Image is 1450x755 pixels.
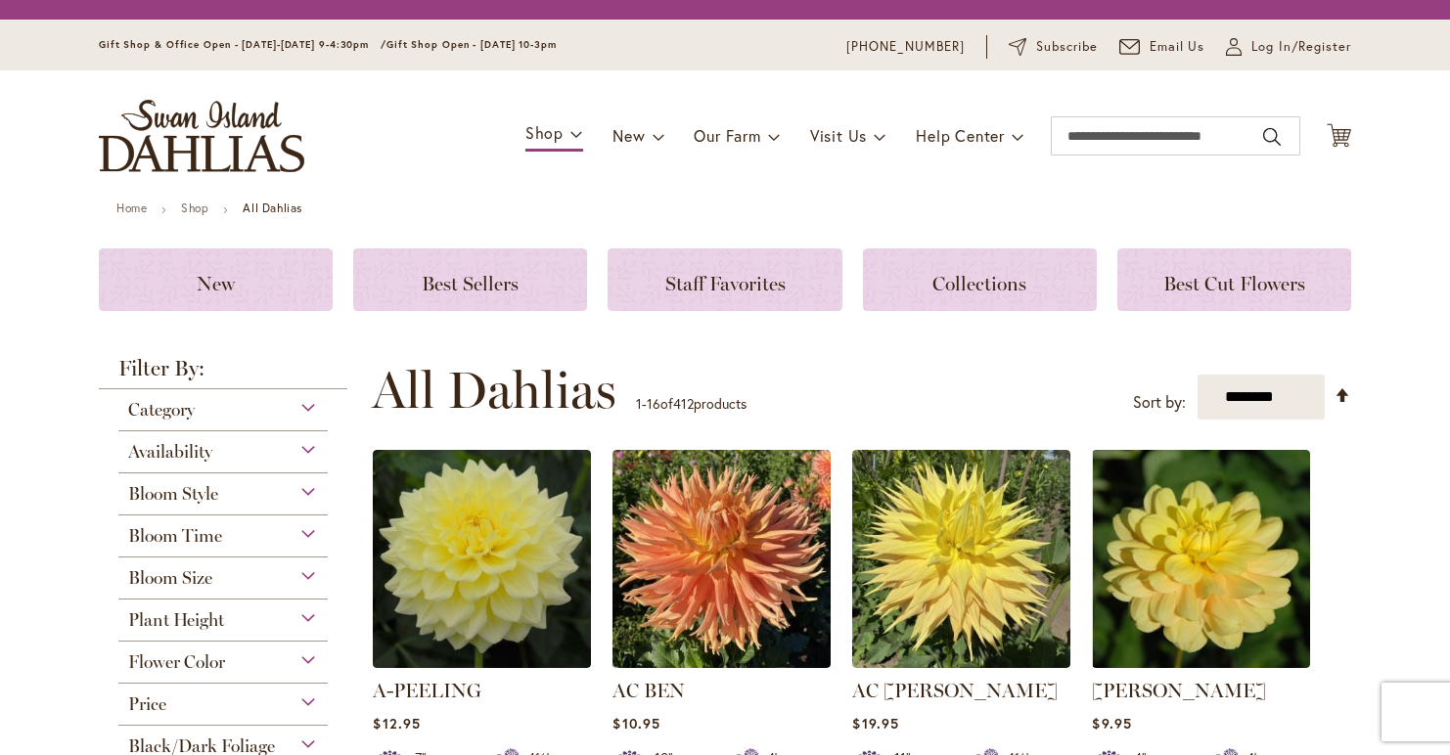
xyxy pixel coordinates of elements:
span: $10.95 [612,714,659,733]
a: Best Sellers [353,248,587,311]
span: Email Us [1150,37,1205,57]
strong: All Dahlias [243,200,302,215]
span: Staff Favorites [665,272,786,295]
a: store logo [99,100,304,172]
img: AC Jeri [852,450,1070,668]
strong: Filter By: [99,358,347,389]
span: Collections [932,272,1026,295]
span: Availability [128,441,212,463]
span: Gift Shop & Office Open - [DATE]-[DATE] 9-4:30pm / [99,38,386,51]
span: Price [128,693,166,715]
a: Log In/Register [1226,37,1351,57]
a: Email Us [1119,37,1205,57]
span: Best Sellers [422,272,519,295]
span: New [612,125,645,146]
span: Bloom Size [128,567,212,589]
span: Subscribe [1036,37,1098,57]
a: Collections [863,248,1097,311]
a: Home [116,200,147,215]
img: AHOY MATEY [1092,450,1310,668]
span: Best Cut Flowers [1163,272,1305,295]
span: 412 [673,394,694,413]
a: Subscribe [1009,37,1098,57]
a: [PERSON_NAME] [1092,679,1266,702]
span: 16 [647,394,660,413]
a: [PHONE_NUMBER] [846,37,965,57]
a: New [99,248,333,311]
a: AC BEN [612,679,685,702]
span: Log In/Register [1251,37,1351,57]
span: Shop [525,122,564,143]
span: All Dahlias [372,361,616,420]
span: Gift Shop Open - [DATE] 10-3pm [386,38,557,51]
label: Sort by: [1133,384,1186,421]
p: - of products [636,388,747,420]
span: Category [128,399,195,421]
span: Bloom Style [128,483,218,505]
span: New [197,272,235,295]
a: A-PEELING [373,679,481,702]
img: AC BEN [612,450,831,668]
span: Plant Height [128,609,224,631]
a: A-Peeling [373,653,591,672]
span: $12.95 [373,714,420,733]
a: Shop [181,200,208,215]
img: A-Peeling [373,450,591,668]
a: AC [PERSON_NAME] [852,679,1058,702]
a: AHOY MATEY [1092,653,1310,672]
span: Bloom Time [128,525,222,547]
span: Help Center [916,125,1005,146]
a: AC BEN [612,653,831,672]
span: Flower Color [128,651,225,673]
a: Staff Favorites [608,248,841,311]
a: Best Cut Flowers [1117,248,1351,311]
span: Visit Us [810,125,867,146]
span: $9.95 [1092,714,1131,733]
span: Our Farm [694,125,760,146]
a: AC Jeri [852,653,1070,672]
span: 1 [636,394,642,413]
span: $19.95 [852,714,898,733]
